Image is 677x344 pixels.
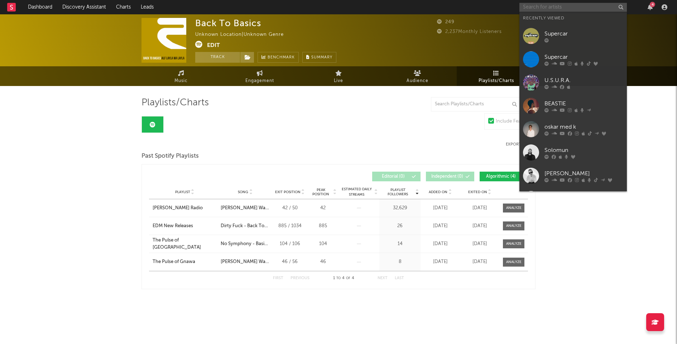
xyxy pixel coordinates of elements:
a: [PERSON_NAME] Wa Layla - Extended Mix [221,205,270,212]
span: to [336,277,341,280]
span: 249 [437,20,455,24]
div: 32,629 [381,205,419,212]
button: First [273,276,283,280]
span: Playlists/Charts [479,77,514,85]
span: Live [334,77,343,85]
div: 1 4 4 [324,274,363,283]
span: Peak Position [309,188,332,196]
div: Solomun [544,146,623,154]
a: Manybeat [519,187,627,211]
div: 26 [381,223,419,230]
div: 42 [309,205,336,212]
span: Editorial ( 0 ) [377,175,410,179]
a: Engagement [220,66,299,86]
div: Supercar [544,53,623,61]
a: EDM New Releases [153,223,217,230]
button: Track [195,52,240,63]
div: Unknown Location | Unknown Genre [195,30,292,39]
div: 885 [309,223,336,230]
a: Supercar [519,24,627,48]
span: Summary [311,56,332,59]
a: The Pulse of [GEOGRAPHIC_DATA] [153,237,217,251]
div: 4 [650,2,655,7]
span: Audience [407,77,428,85]
input: Search Playlists/Charts [431,97,520,111]
span: Estimated Daily Streams [340,187,373,197]
div: The Pulse of Gnawa [153,258,195,266]
div: U.S.U.R.A. [544,76,623,85]
span: Playlist Followers [381,188,414,196]
span: Playlists/Charts [141,99,209,107]
div: BEASTIE [544,99,623,108]
a: Live [299,66,378,86]
button: Edit [207,41,220,50]
div: 8 [381,258,419,266]
input: Search for artists [519,3,627,12]
a: Dirty Fuck - Back To Basics Remix [221,223,270,230]
div: 885 / 1034 [274,223,306,230]
a: U.S.U.R.A. [519,71,627,94]
a: No Symphony - Basic Mix [221,240,270,248]
a: Solomun [519,141,627,164]
a: Benchmark [258,52,299,63]
a: [PERSON_NAME] Radio [153,205,217,212]
span: Exited On [468,190,487,194]
div: [DATE] [422,223,458,230]
span: Added On [429,190,447,194]
button: Independent(0) [426,172,474,181]
a: Audience [378,66,457,86]
button: Previous [291,276,309,280]
button: Editorial(0) [372,172,421,181]
span: Algorithmic ( 4 ) [484,175,517,179]
button: Last [395,276,404,280]
div: 46 / 56 [274,258,306,266]
div: [DATE] [462,258,498,266]
div: Back To Basics [195,18,261,28]
a: Music [141,66,220,86]
span: of [346,277,350,280]
div: [DATE] [462,205,498,212]
span: Exit Position [275,190,301,194]
a: BEASTIE [519,94,627,118]
button: 4 [648,4,653,10]
button: Summary [302,52,336,63]
div: 104 / 106 [274,240,306,248]
button: Algorithmic(4) [480,172,528,181]
a: Playlists/Charts [457,66,536,86]
div: Supercar [544,29,623,38]
div: EDM New Releases [153,223,193,230]
button: Export CSV [506,142,536,147]
a: oskar med k [519,118,627,141]
span: Benchmark [268,53,295,62]
div: oskar med k [544,123,623,131]
span: Past Spotify Playlists [141,152,199,161]
span: Engagement [245,77,274,85]
a: [PERSON_NAME] Wa Layla - Back to Sottovento Club Mix [221,258,270,266]
span: 2,237 Monthly Listeners [437,29,502,34]
span: Playlist [175,190,190,194]
div: Include Features [496,117,532,126]
div: [PERSON_NAME] [544,169,623,178]
div: [DATE] [422,205,458,212]
div: 42 / 50 [274,205,306,212]
div: [PERSON_NAME] Radio [153,205,203,212]
div: 46 [309,258,336,266]
div: 104 [309,240,336,248]
div: [DATE] [462,240,498,248]
a: The Pulse of Gnawa [153,258,217,266]
div: [DATE] [462,223,498,230]
div: Recently Viewed [523,14,623,23]
a: [PERSON_NAME] [519,164,627,187]
a: Supercar [519,48,627,71]
div: 14 [381,240,419,248]
div: [DATE] [422,240,458,248]
div: [DATE] [422,258,458,266]
button: Next [378,276,388,280]
span: Song [238,190,248,194]
span: Music [174,77,188,85]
